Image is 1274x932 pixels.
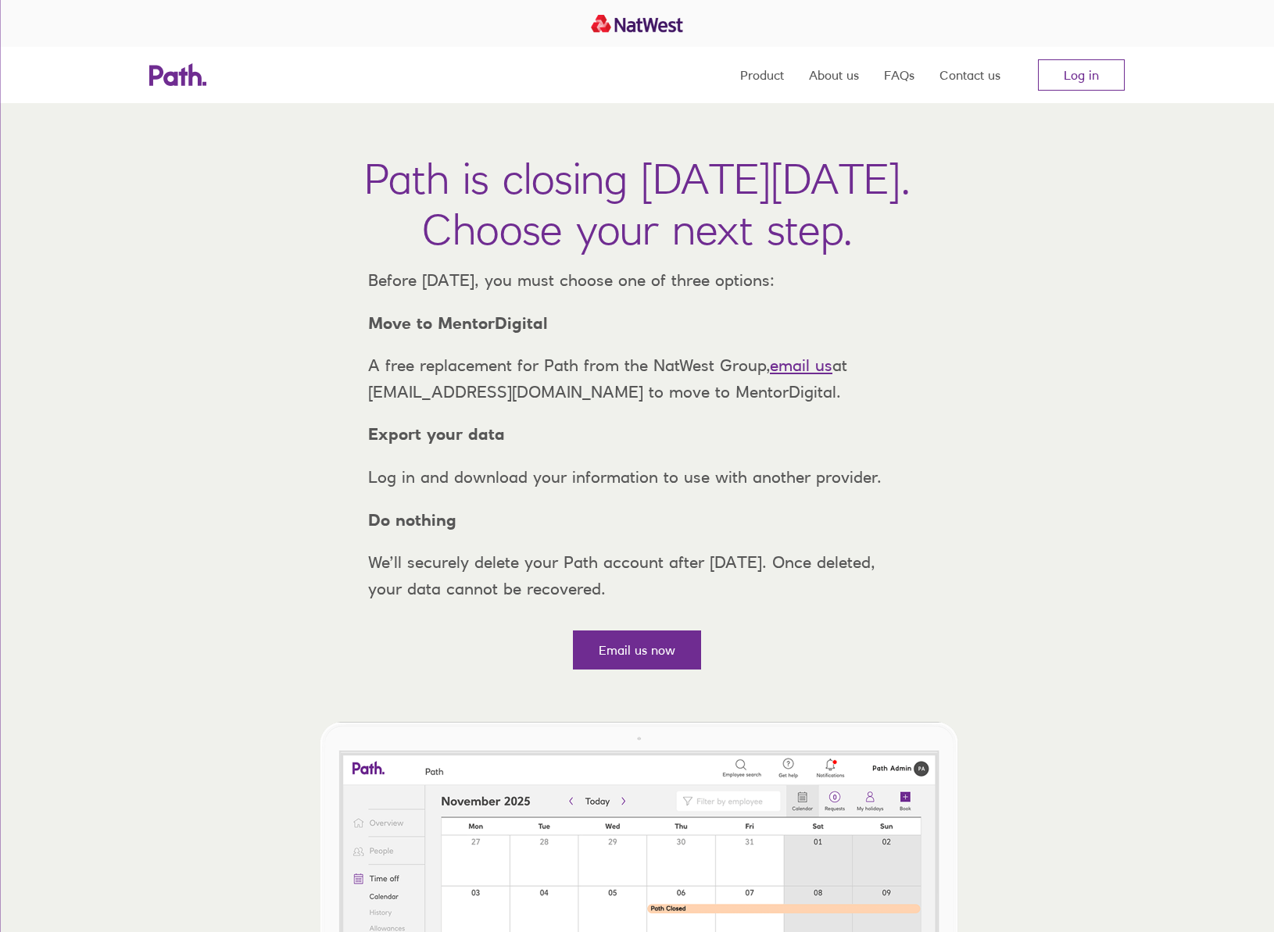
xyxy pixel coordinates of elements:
[368,510,456,530] strong: Do nothing
[939,47,1000,103] a: Contact us
[364,153,911,255] h1: Path is closing [DATE][DATE]. Choose your next step.
[809,47,859,103] a: About us
[884,47,914,103] a: FAQs
[1038,59,1125,91] a: Log in
[368,424,505,444] strong: Export your data
[368,313,548,333] strong: Move to MentorDigital
[573,630,701,670] a: Email us now
[770,355,832,375] a: email us
[356,267,918,294] p: Before [DATE], you must choose one of three options:
[356,549,918,602] p: We’ll securely delete your Path account after [DATE]. Once deleted, your data cannot be recovered.
[356,464,918,491] p: Log in and download your information to use with another provider.
[740,47,784,103] a: Product
[356,352,918,405] p: A free replacement for Path from the NatWest Group, at [EMAIL_ADDRESS][DOMAIN_NAME] to move to Me...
